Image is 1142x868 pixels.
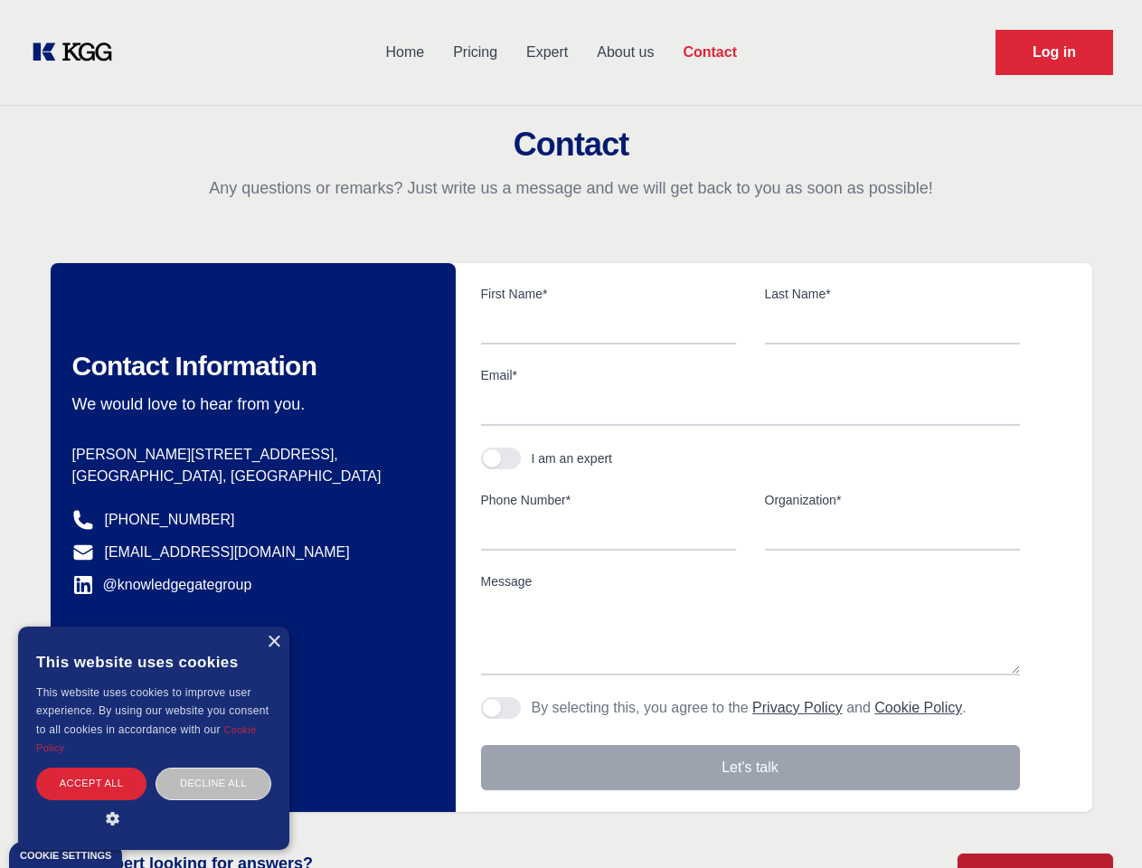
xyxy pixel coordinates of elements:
[72,466,427,487] p: [GEOGRAPHIC_DATA], [GEOGRAPHIC_DATA]
[582,29,668,76] a: About us
[512,29,582,76] a: Expert
[72,444,427,466] p: [PERSON_NAME][STREET_ADDRESS],
[765,285,1020,303] label: Last Name*
[1052,781,1142,868] iframe: Chat Widget
[156,768,271,799] div: Decline all
[22,127,1120,163] h2: Contact
[532,449,613,467] div: I am an expert
[36,768,146,799] div: Accept all
[105,509,235,531] a: [PHONE_NUMBER]
[439,29,512,76] a: Pricing
[36,640,271,684] div: This website uses cookies
[29,38,127,67] a: KOL Knowledge Platform: Talk to Key External Experts (KEE)
[36,686,269,736] span: This website uses cookies to improve user experience. By using our website you consent to all coo...
[532,697,967,719] p: By selecting this, you agree to the and .
[72,350,427,382] h2: Contact Information
[481,745,1020,790] button: Let's talk
[752,700,843,715] a: Privacy Policy
[481,491,736,509] label: Phone Number*
[481,366,1020,384] label: Email*
[765,491,1020,509] label: Organization*
[371,29,439,76] a: Home
[36,724,257,753] a: Cookie Policy
[72,393,427,415] p: We would love to hear from you.
[267,636,280,649] div: Close
[72,574,252,596] a: @knowledgegategroup
[481,285,736,303] label: First Name*
[22,177,1120,199] p: Any questions or remarks? Just write us a message and we will get back to you as soon as possible!
[481,572,1020,590] label: Message
[105,542,350,563] a: [EMAIL_ADDRESS][DOMAIN_NAME]
[996,30,1113,75] a: Request Demo
[20,851,111,861] div: Cookie settings
[874,700,962,715] a: Cookie Policy
[668,29,751,76] a: Contact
